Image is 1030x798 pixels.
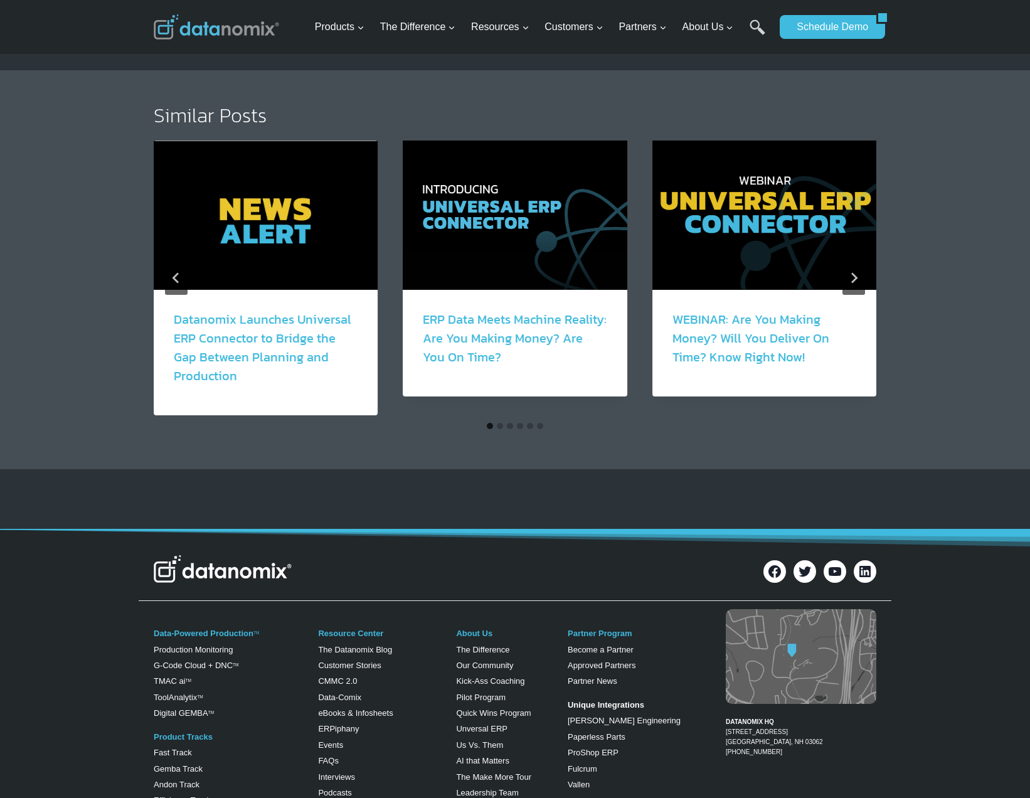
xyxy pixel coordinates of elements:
button: Go to slide 1 [487,423,493,429]
img: Datanomix map image [726,609,876,704]
span: The Difference [380,19,456,35]
a: Partner Program [568,629,632,638]
span: Products [315,19,364,35]
div: 3 of 6 [652,141,876,415]
a: About Us [456,629,492,638]
a: The Datanomix Blog [318,645,392,654]
a: Resource Center [318,629,383,638]
a: TM [253,630,259,635]
a: TMAC aiTM [154,676,191,686]
sup: TM [186,678,191,683]
div: 2 of 6 [403,141,627,415]
img: Bridge the gap between planning & production with the Datanomix Universal ERP Connector [652,141,876,290]
a: G-Code Cloud + DNCTM [154,661,238,670]
a: Production Monitoring [154,645,233,654]
a: Customer Stories [318,661,381,670]
span: About Us [682,19,734,35]
a: Approved Partners [568,661,635,670]
button: Go to slide 3 [507,423,513,429]
img: Datanomix [154,14,279,40]
button: Go to slide 5 [527,423,533,429]
nav: Primary Navigation [310,7,774,48]
img: Datanomix News Alert [154,141,378,290]
img: How the Datanomix Universal ERP Connector Transforms Job Performance & ERP Insights [403,141,627,290]
button: Go to slide 2 [497,423,503,429]
img: Datanomix Logo [154,555,292,583]
a: Our Community [456,661,513,670]
ul: Select a slide to show [154,421,876,431]
a: CMMC 2.0 [318,676,357,686]
button: Next [842,261,865,295]
span: Partners [619,19,666,35]
a: Schedule Demo [780,15,876,39]
span: Customers [544,19,603,35]
h2: Similar Posts [154,105,876,125]
a: WEBINAR: Are You Making Money? Will You Deliver On Time? Know Right Now! [672,310,829,366]
a: The Difference [456,645,509,654]
button: Go to slide 4 [517,423,523,429]
a: Kick-Ass Coaching [456,676,524,686]
span: Resources [471,19,529,35]
a: Datanomix Launches Universal ERP Connector to Bridge the Gap Between Planning and Production [174,310,351,385]
a: ERP Data Meets Machine Reality: Are You Making Money? Are You On Time? [423,310,607,366]
div: 1 of 6 [154,141,378,415]
a: Search [750,19,765,48]
button: Go to slide 6 [537,423,543,429]
sup: TM [233,662,238,667]
button: Go to last slide [165,261,188,295]
a: Data-Powered Production [154,629,253,638]
a: Partner News [568,676,617,686]
a: Become a Partner [568,645,634,654]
